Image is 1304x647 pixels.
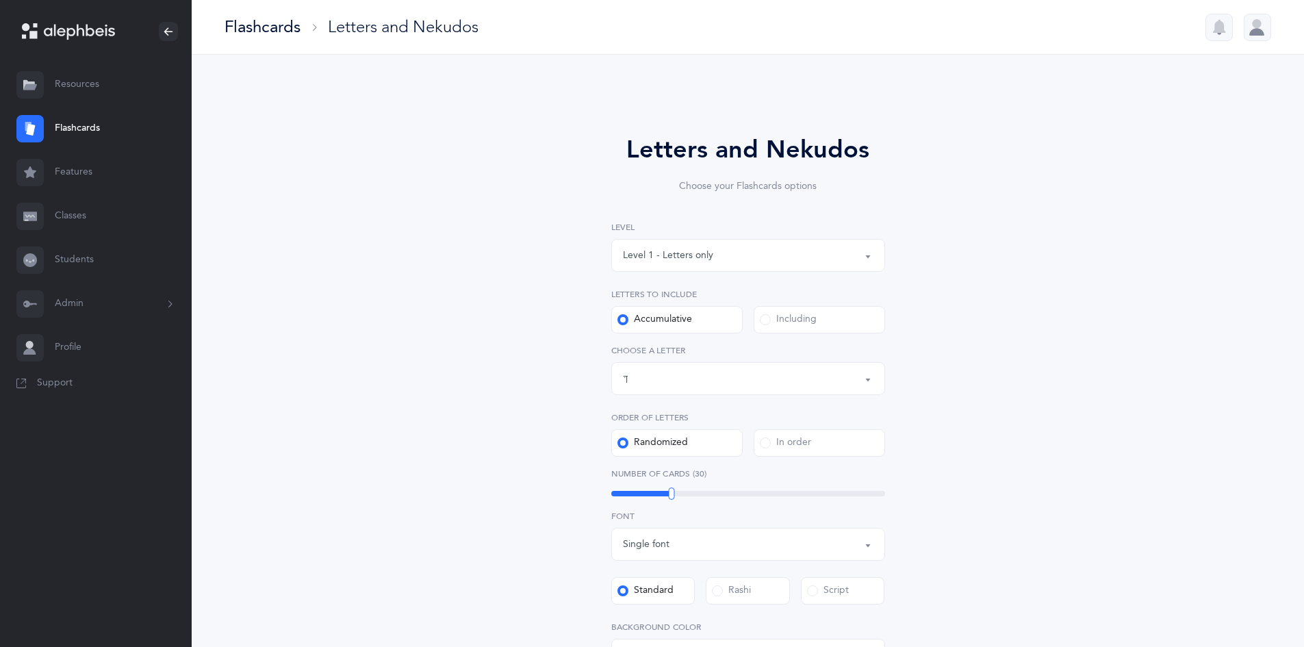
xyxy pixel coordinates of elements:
div: Choose your Flashcards options [573,179,923,194]
label: Level [611,221,885,233]
div: Rashi [712,584,751,598]
span: Support [37,377,73,390]
button: Level 1 - Letters only [611,239,885,272]
label: Font [611,510,885,522]
label: Letters to include [611,288,885,301]
button: ךּ [611,362,885,395]
div: Letters and Nekudos [328,16,478,38]
div: Level 1 - Letters only [623,249,713,263]
div: Standard [617,584,674,598]
div: Single font [623,537,669,552]
div: In order [760,436,811,450]
div: Letters and Nekudos [573,131,923,168]
label: Number of Cards (30) [611,468,885,480]
label: Choose a letter [611,344,885,357]
label: Order of letters [611,411,885,424]
label: Background color [611,621,885,633]
div: Script [807,584,849,598]
div: Including [760,313,817,327]
div: Randomized [617,436,688,450]
div: Flashcards [225,16,301,38]
div: ךּ [623,372,628,386]
div: Accumulative [617,313,692,327]
button: Single font [611,528,885,561]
